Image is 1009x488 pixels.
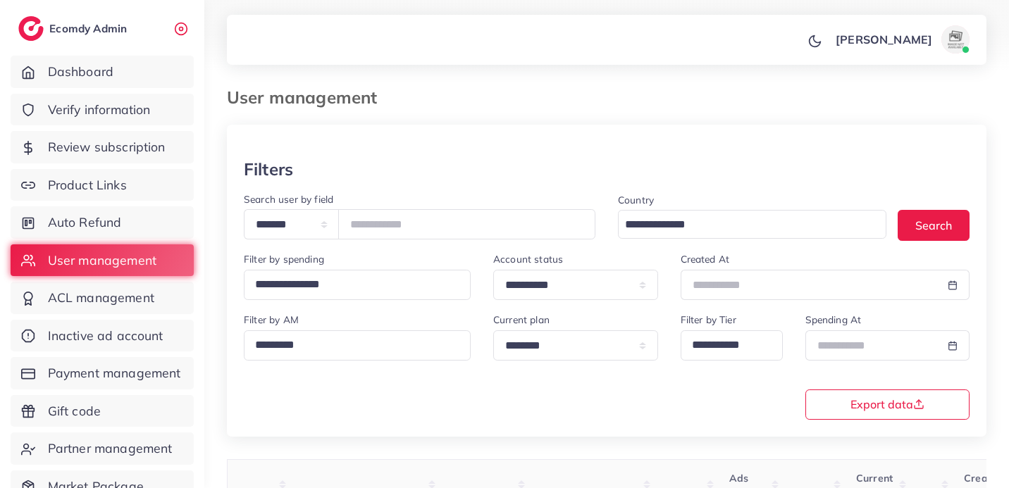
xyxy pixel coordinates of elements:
label: Current plan [493,313,550,327]
a: logoEcomdy Admin [18,16,130,41]
input: Search for option [687,333,765,357]
span: Verify information [48,101,151,119]
a: Payment management [11,357,194,389]
label: Country [618,193,654,207]
div: Search for option [244,330,471,361]
span: Payment management [48,364,181,382]
label: Created At [681,252,730,266]
span: Inactive ad account [48,327,163,345]
img: avatar [941,25,970,54]
a: [PERSON_NAME]avatar [828,25,975,54]
button: Export data [805,389,970,420]
label: Filter by Tier [681,313,736,327]
a: ACL management [11,282,194,314]
span: Auto Refund [48,213,122,232]
a: Product Links [11,169,194,201]
span: Product Links [48,176,127,194]
a: Verify information [11,94,194,126]
a: Partner management [11,432,194,465]
label: Search user by field [244,192,333,206]
div: Search for option [618,210,886,239]
label: Spending At [805,313,862,327]
div: Search for option [681,330,783,361]
span: Review subscription [48,138,166,156]
img: logo [18,16,44,41]
label: Filter by spending [244,252,324,266]
h3: Filters [244,159,293,180]
span: Dashboard [48,63,113,81]
a: Inactive ad account [11,320,194,352]
h3: User management [227,87,388,108]
span: Export data [850,399,924,410]
a: User management [11,244,194,277]
p: [PERSON_NAME] [836,31,932,48]
a: Auto Refund [11,206,194,239]
h2: Ecomdy Admin [49,22,130,35]
input: Search for option [620,214,868,236]
span: Gift code [48,402,101,420]
span: User management [48,251,156,270]
button: Search [898,210,970,240]
a: Dashboard [11,56,194,88]
span: Partner management [48,439,173,458]
a: Gift code [11,395,194,427]
a: Review subscription [11,131,194,163]
input: Search for option [250,333,452,357]
div: Search for option [244,270,471,300]
input: Search for option [250,273,452,296]
label: Account status [493,252,563,266]
label: Filter by AM [244,313,299,327]
span: ACL management [48,289,154,307]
